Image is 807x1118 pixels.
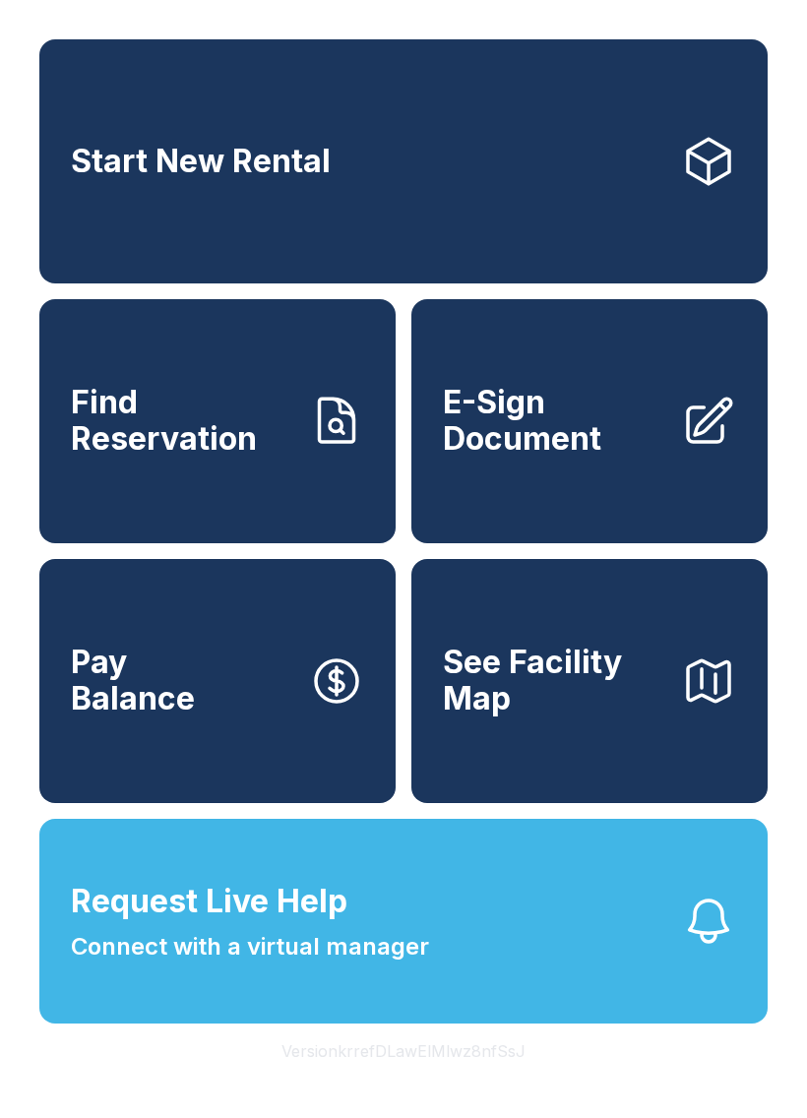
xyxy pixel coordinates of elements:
span: Pay Balance [71,645,195,716]
span: Connect with a virtual manager [71,929,429,964]
span: E-Sign Document [443,385,665,457]
span: Start New Rental [71,144,331,180]
a: E-Sign Document [411,299,768,543]
button: Request Live HelpConnect with a virtual manager [39,819,768,1024]
a: Start New Rental [39,39,768,283]
button: PayBalance [39,559,396,803]
span: See Facility Map [443,645,665,716]
button: See Facility Map [411,559,768,803]
span: Find Reservation [71,385,293,457]
button: VersionkrrefDLawElMlwz8nfSsJ [266,1024,541,1079]
span: Request Live Help [71,878,347,925]
a: Find Reservation [39,299,396,543]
